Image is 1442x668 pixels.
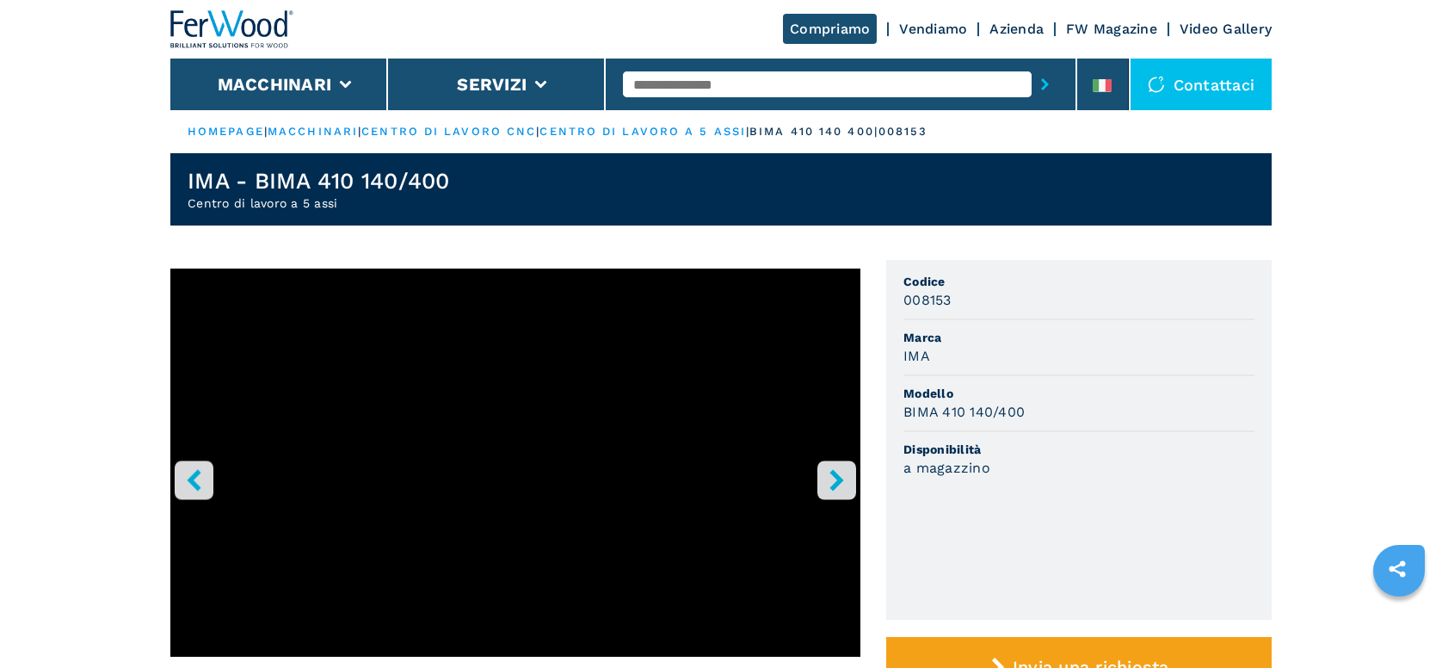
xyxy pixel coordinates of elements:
[264,125,268,138] span: |
[903,290,952,310] h3: 008153
[188,125,264,138] a: HOMEPAGE
[1180,21,1272,37] a: Video Gallery
[1376,547,1419,591] a: sharethis
[783,14,877,44] a: Compriamo
[358,125,361,138] span: |
[175,461,213,499] button: left-button
[903,346,930,366] h3: IMA
[1148,76,1165,93] img: Contattaci
[1131,59,1273,110] div: Contattaci
[218,74,332,95] button: Macchinari
[361,125,536,138] a: centro di lavoro cnc
[903,273,1254,290] span: Codice
[903,441,1254,458] span: Disponibilità
[457,74,527,95] button: Servizi
[903,402,1025,422] h3: BIMA 410 140/400
[878,124,928,139] p: 008153
[268,125,358,138] a: macchinari
[899,21,967,37] a: Vendiamo
[170,10,294,48] img: Ferwood
[188,167,450,195] h1: IMA - BIMA 410 140/400
[1066,21,1157,37] a: FW Magazine
[188,195,450,212] h2: Centro di lavoro a 5 assi
[170,269,860,657] iframe: YouTube video player
[749,124,878,139] p: bima 410 140 400 |
[903,329,1254,346] span: Marca
[989,21,1044,37] a: Azienda
[536,125,539,138] span: |
[903,385,1254,402] span: Modello
[903,458,990,478] h3: a magazzino
[817,461,856,499] button: right-button
[1032,65,1058,104] button: submit-button
[539,125,746,138] a: centro di lavoro a 5 assi
[746,125,749,138] span: |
